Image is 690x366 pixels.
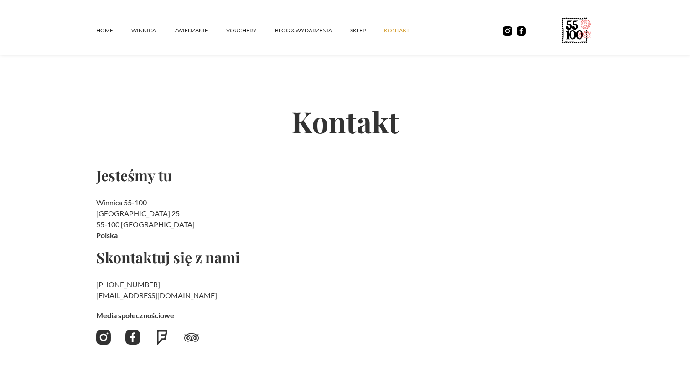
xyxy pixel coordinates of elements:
[96,280,160,289] a: [PHONE_NUMBER]
[96,279,306,301] h2: ‍
[350,17,384,44] a: SKLEP
[275,17,350,44] a: Blog & Wydarzenia
[96,17,131,44] a: Home
[96,311,174,320] strong: Media społecznościowe
[226,17,275,44] a: vouchery
[96,75,594,168] h2: Kontakt
[384,17,428,44] a: kontakt
[96,231,118,239] strong: Polska
[96,250,306,264] h2: Skontaktuj się z nami
[96,197,306,241] h2: Winnica 55-100 [GEOGRAPHIC_DATA] 25 55-100 [GEOGRAPHIC_DATA]
[96,291,217,300] a: [EMAIL_ADDRESS][DOMAIN_NAME]
[96,168,306,183] h2: Jesteśmy tu
[174,17,226,44] a: ZWIEDZANIE
[131,17,174,44] a: winnica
